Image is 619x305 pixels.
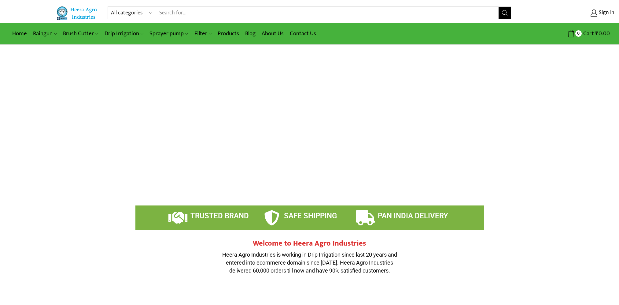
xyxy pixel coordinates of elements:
span: SAFE SHIPPING [284,212,337,220]
a: Drip Irrigation [101,26,146,41]
p: Heera Agro Industries is working in Drip Irrigation since last 20 years and entered into ecommerc... [218,251,401,274]
span: Cart [582,29,594,38]
bdi: 0.00 [595,29,610,38]
a: Sign in [520,7,614,18]
span: 0 [575,30,582,37]
span: TRUSTED BRAND [190,212,249,220]
a: Brush Cutter [60,26,101,41]
span: PAN INDIA DELIVERY [378,212,448,220]
button: Search button [499,7,511,19]
span: Sign in [597,9,614,17]
span: ₹ [595,29,599,38]
a: Sprayer pump [146,26,191,41]
a: Blog [242,26,259,41]
h2: Welcome to Heera Agro Industries [218,239,401,248]
a: Filter [191,26,215,41]
a: Home [9,26,30,41]
a: About Us [259,26,287,41]
a: 0 Cart ₹0.00 [517,28,610,39]
a: Products [215,26,242,41]
a: Raingun [30,26,60,41]
input: Search for... [156,7,499,19]
a: Contact Us [287,26,319,41]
